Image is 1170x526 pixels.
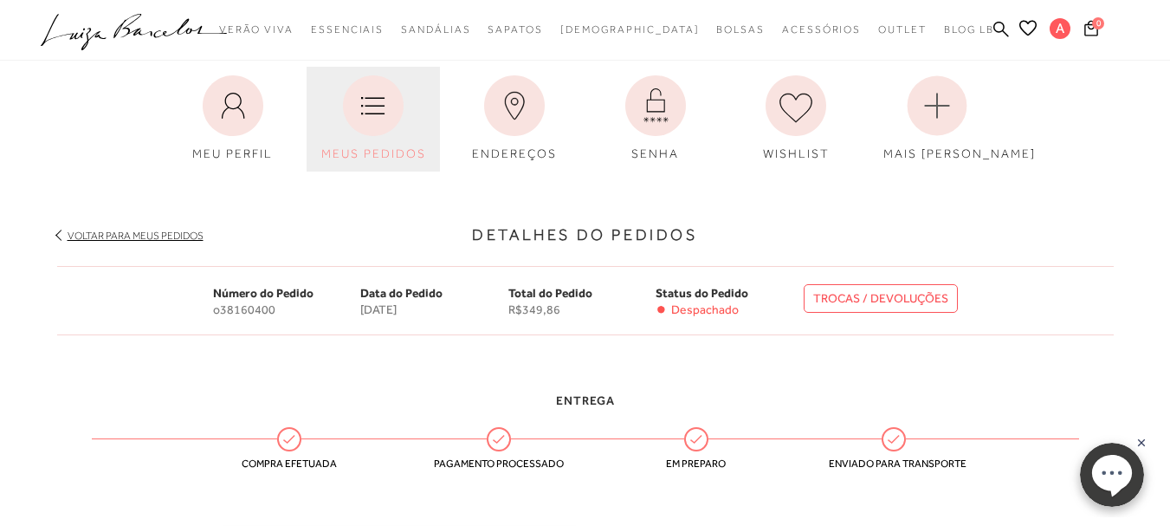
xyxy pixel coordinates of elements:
[878,14,927,46] a: categoryNavScreenReaderText
[307,67,440,172] a: MEUS PEDIDOS
[716,23,765,36] span: Bolsas
[434,458,564,470] span: Pagamento processado
[321,146,426,160] span: MEUS PEDIDOS
[401,23,470,36] span: Sandálias
[944,23,994,36] span: BLOG LB
[556,393,615,407] span: Entrega
[360,302,508,317] span: [DATE]
[219,14,294,46] a: categoryNavScreenReaderText
[311,23,384,36] span: Essenciais
[508,286,592,300] span: Total do Pedido
[57,224,1114,247] h3: Detalhes do Pedidos
[508,302,656,317] span: R$349,86
[782,23,861,36] span: Acessórios
[944,14,994,46] a: BLOG LB
[829,458,959,470] span: Enviado para transporte
[631,458,761,470] span: Em preparo
[1042,17,1079,44] button: A
[448,67,581,172] a: ENDEREÇOS
[804,284,958,313] a: TROCAS / DEVOLUÇÕES
[224,458,354,470] span: Compra efetuada
[213,286,314,300] span: Número do Pedido
[1050,18,1070,39] span: A
[213,302,361,317] span: o38160400
[589,67,722,172] a: SENHA
[763,146,830,160] span: WISHLIST
[68,230,204,242] a: Voltar para meus pedidos
[656,286,748,300] span: Status do Pedido
[192,146,273,160] span: MEU PERFIL
[311,14,384,46] a: categoryNavScreenReaderText
[401,14,470,46] a: categoryNavScreenReaderText
[1079,19,1103,42] button: 0
[560,14,700,46] a: noSubCategoriesText
[883,146,1036,160] span: MAIS [PERSON_NAME]
[1092,17,1104,29] span: 0
[166,67,300,172] a: MEU PERFIL
[656,302,667,317] span: •
[360,286,443,300] span: Data do Pedido
[782,14,861,46] a: categoryNavScreenReaderText
[631,146,679,160] span: SENHA
[870,67,1004,172] a: MAIS [PERSON_NAME]
[488,14,542,46] a: categoryNavScreenReaderText
[729,67,863,172] a: WISHLIST
[671,302,739,317] span: Despachado
[488,23,542,36] span: Sapatos
[219,23,294,36] span: Verão Viva
[560,23,700,36] span: [DEMOGRAPHIC_DATA]
[716,14,765,46] a: categoryNavScreenReaderText
[472,146,557,160] span: ENDEREÇOS
[878,23,927,36] span: Outlet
